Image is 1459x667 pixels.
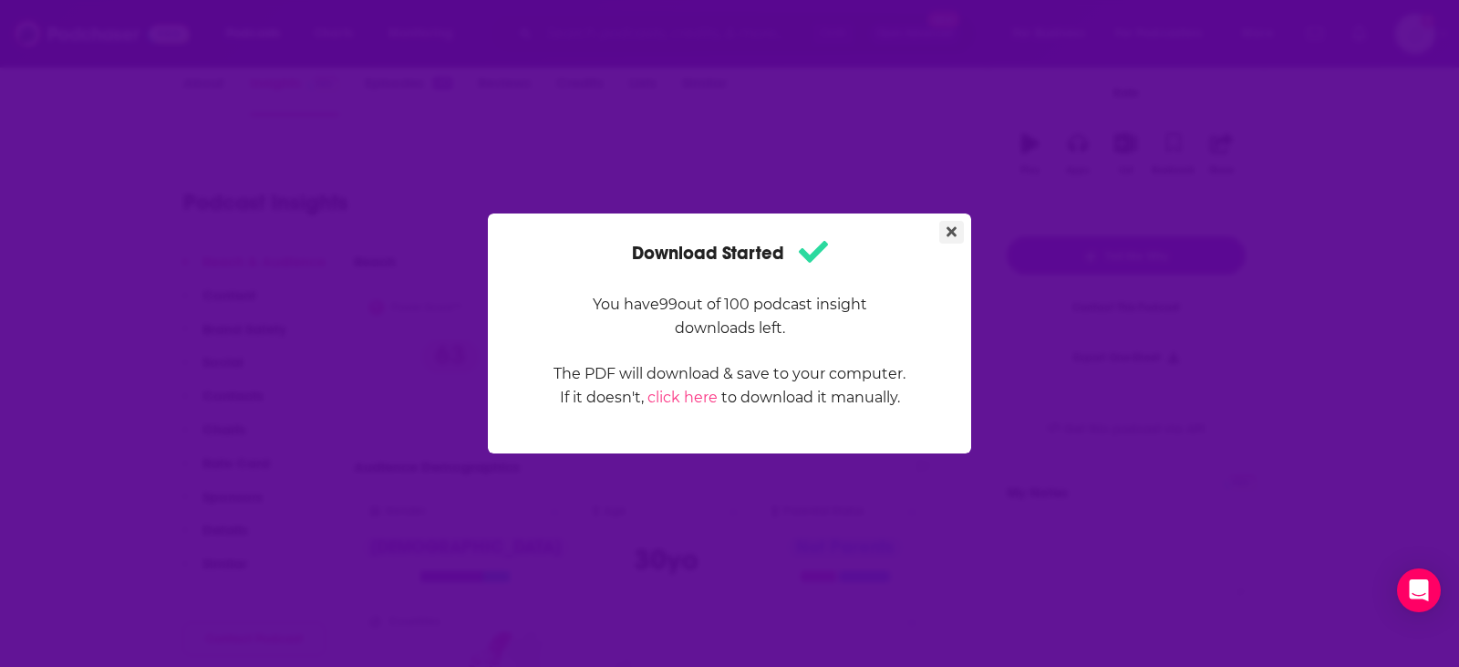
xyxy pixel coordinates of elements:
a: click here [647,389,718,406]
p: The PDF will download & save to your computer. If it doesn't, to download it manually. [553,362,906,410]
button: Close [939,221,964,244]
h1: Download Started [632,235,828,271]
p: You have 99 out of 100 podcast insight downloads left. [553,293,906,340]
div: Open Intercom Messenger [1397,568,1441,612]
